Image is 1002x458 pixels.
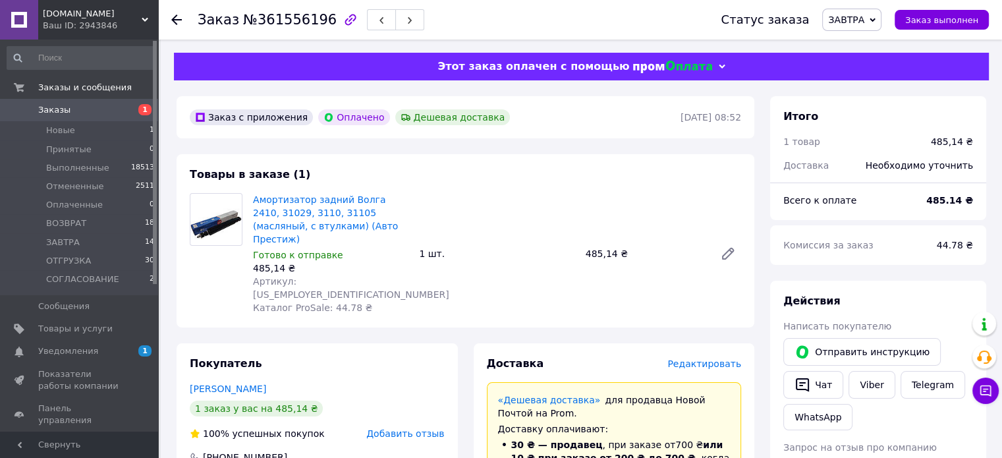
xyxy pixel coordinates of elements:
[203,428,229,439] span: 100%
[190,357,262,370] span: Покупатель
[145,255,154,267] span: 30
[46,199,103,211] span: Оплаченные
[38,104,70,116] span: Заказы
[253,302,372,313] span: Каталог ProSale: 44.78 ₴
[783,295,841,307] span: Действия
[783,160,829,171] span: Доставка
[46,217,86,229] span: ВОЗВРАТ
[366,428,444,439] span: Добавить отзыв
[414,244,580,263] div: 1 шт.
[828,14,864,25] span: ЗАВТРА
[783,110,818,123] span: Итого
[38,368,122,392] span: Показатели работы компании
[783,195,856,206] span: Всего к оплате
[38,301,90,312] span: Сообщения
[136,181,154,192] span: 2511
[667,358,741,369] span: Редактировать
[150,273,154,285] span: 2
[38,82,132,94] span: Заказы и сообщения
[498,395,601,405] a: «Дешевая доставка»
[937,240,973,250] span: 44.78 ₴
[131,162,154,174] span: 18513
[7,46,155,70] input: Поиск
[38,345,98,357] span: Уведомления
[395,109,511,125] div: Дешевая доставка
[437,60,629,72] span: Этот заказ оплачен с помощью
[150,125,154,136] span: 1
[253,194,398,244] a: Амортизатор задний Волга 2410, 31029, 3110, 31105 (масляный, с втулками) (Авто Престиж)
[46,125,75,136] span: Новые
[145,217,154,229] span: 18
[783,136,820,147] span: 1 товар
[46,237,80,248] span: ЗАВТРА
[190,168,310,181] span: Товары в заказе (1)
[633,61,712,73] img: evopay logo
[46,255,91,267] span: ОТГРУЗКА
[681,112,741,123] time: [DATE] 08:52
[138,345,152,357] span: 1
[905,15,978,25] span: Заказ выполнен
[253,276,449,300] span: Артикул: [US_EMPLOYER_IDENTIFICATION_NUMBER]
[253,250,343,260] span: Готово к отправке
[715,241,741,267] a: Редактировать
[783,442,937,453] span: Запрос на отзыв про компанию
[243,12,337,28] span: №361556196
[783,371,843,399] button: Чат
[46,162,109,174] span: Выполненные
[145,237,154,248] span: 14
[171,13,182,26] div: Вернуться назад
[38,403,122,426] span: Панель управления
[198,12,239,28] span: Заказ
[43,20,158,32] div: Ваш ID: 2943846
[849,371,895,399] a: Viber
[38,323,113,335] span: Товары и услуги
[721,13,809,26] div: Статус заказа
[783,338,941,366] button: Отправить инструкцию
[511,440,603,450] span: 30 ₴ — продавец
[901,371,965,399] a: Telegram
[46,144,92,156] span: Принятые
[150,199,154,211] span: 0
[926,195,973,206] b: 485.14 ₴
[43,8,142,20] span: Vsena.com.ua
[190,401,323,416] div: 1 заказ у вас на 485,14 ₴
[190,109,313,125] div: Заказ с приложения
[783,240,874,250] span: Комиссия за заказ
[190,200,242,239] img: Амортизатор задний Волга 2410, 31029, 3110, 31105 (масляный, с втулками) (Авто Престиж)
[46,273,119,285] span: СОГЛАСОВАНИЕ
[318,109,389,125] div: Оплачено
[972,378,999,404] button: Чат с покупателем
[931,135,973,148] div: 485,14 ₴
[783,404,852,430] a: WhatsApp
[46,181,103,192] span: Отмененные
[190,384,266,394] a: [PERSON_NAME]
[253,262,408,275] div: 485,14 ₴
[138,104,152,115] span: 1
[190,427,325,440] div: успешных покупок
[858,151,981,180] div: Необходимо уточнить
[580,244,710,263] div: 485,14 ₴
[895,10,989,30] button: Заказ выполнен
[783,321,891,331] span: Написать покупателю
[150,144,154,156] span: 0
[498,393,731,420] div: для продавца Новой Почтой на Prom.
[487,357,544,370] span: Доставка
[498,422,731,436] div: Доставку оплачивают:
